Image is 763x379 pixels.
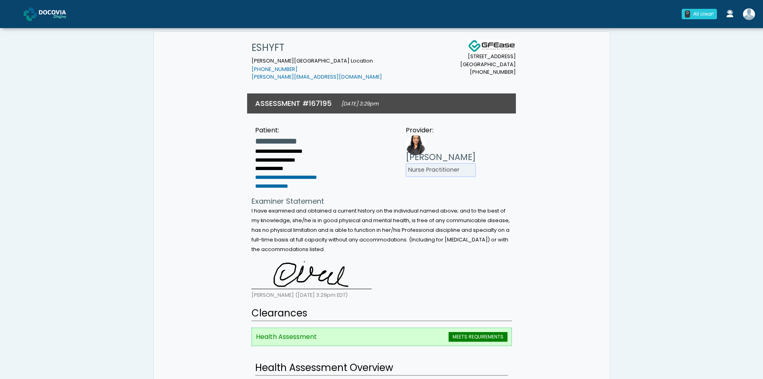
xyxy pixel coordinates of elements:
span: MEETS REQUIREMENTS [449,332,507,342]
img: Docovia Staffing Logo [468,40,516,53]
small: [PERSON_NAME] ([DATE] 3:29pm EDT) [252,292,348,298]
small: [PERSON_NAME][GEOGRAPHIC_DATA] Location [252,57,382,81]
small: [DATE] 3:29pm [341,100,378,107]
img: Shakerra Crippen [743,8,755,20]
img: Docovia [24,8,37,21]
h3: [PERSON_NAME] [406,151,476,163]
li: Health Assessment [252,328,512,346]
h4: Examiner Statement [252,197,512,206]
img: 9dvBD6t36dAAAAAElFTkSuQmCC [252,257,372,289]
a: 0 All clear! [677,6,722,22]
h1: ESHYFT [252,40,382,56]
img: Docovia [39,10,79,18]
a: Docovia [24,1,79,27]
div: Provider: [406,126,476,135]
div: 0 [685,10,690,18]
img: Provider image [406,135,426,155]
h3: ASSESSMENT #167195 [255,98,332,108]
a: [PHONE_NUMBER] [252,66,298,73]
h2: Health Assessment Overview [255,361,508,376]
small: I have examined and obtained a current history on the individual named above; and to the best of ... [252,207,510,253]
li: Nurse Practitioner [406,163,476,177]
h2: Clearances [252,306,512,321]
div: All clear! [693,10,714,18]
div: Patient: [255,126,317,135]
small: [STREET_ADDRESS] [GEOGRAPHIC_DATA] [PHONE_NUMBER] [460,53,516,76]
a: [PERSON_NAME][EMAIL_ADDRESS][DOMAIN_NAME] [252,73,382,80]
